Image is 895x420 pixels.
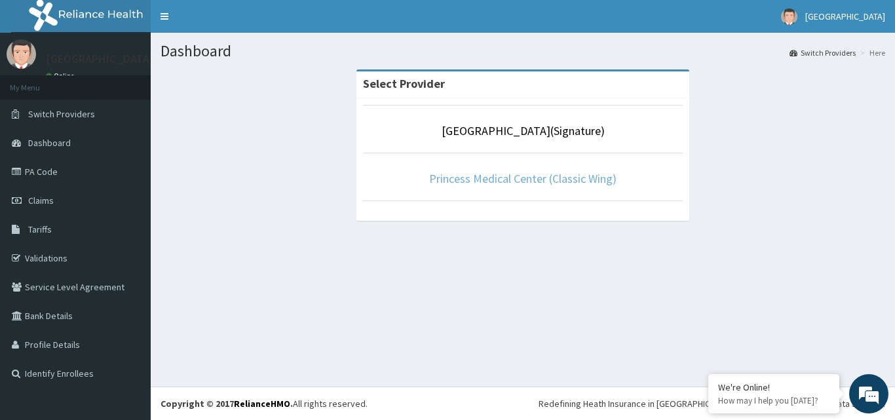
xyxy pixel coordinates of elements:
a: Princess Medical Center (Classic Wing) [429,171,617,186]
h1: Dashboard [161,43,885,60]
div: We're Online! [718,381,829,393]
span: [GEOGRAPHIC_DATA] [805,10,885,22]
div: Minimize live chat window [215,7,246,38]
img: User Image [7,39,36,69]
li: Here [857,47,885,58]
textarea: Type your message and hit 'Enter' [7,280,250,326]
img: User Image [781,9,797,25]
footer: All rights reserved. [151,387,895,420]
a: Online [46,71,77,81]
img: d_794563401_company_1708531726252_794563401 [24,66,53,98]
span: We're online! [76,126,181,259]
div: Chat with us now [68,73,220,90]
div: Redefining Heath Insurance in [GEOGRAPHIC_DATA] using Telemedicine and Data Science! [539,397,885,410]
span: Dashboard [28,137,71,149]
span: Switch Providers [28,108,95,120]
a: Switch Providers [790,47,856,58]
span: Claims [28,195,54,206]
p: How may I help you today? [718,395,829,406]
a: RelianceHMO [234,398,290,410]
p: [GEOGRAPHIC_DATA] [46,53,154,65]
strong: Select Provider [363,76,445,91]
a: [GEOGRAPHIC_DATA](Signature) [442,123,605,138]
strong: Copyright © 2017 . [161,398,293,410]
span: Tariffs [28,223,52,235]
